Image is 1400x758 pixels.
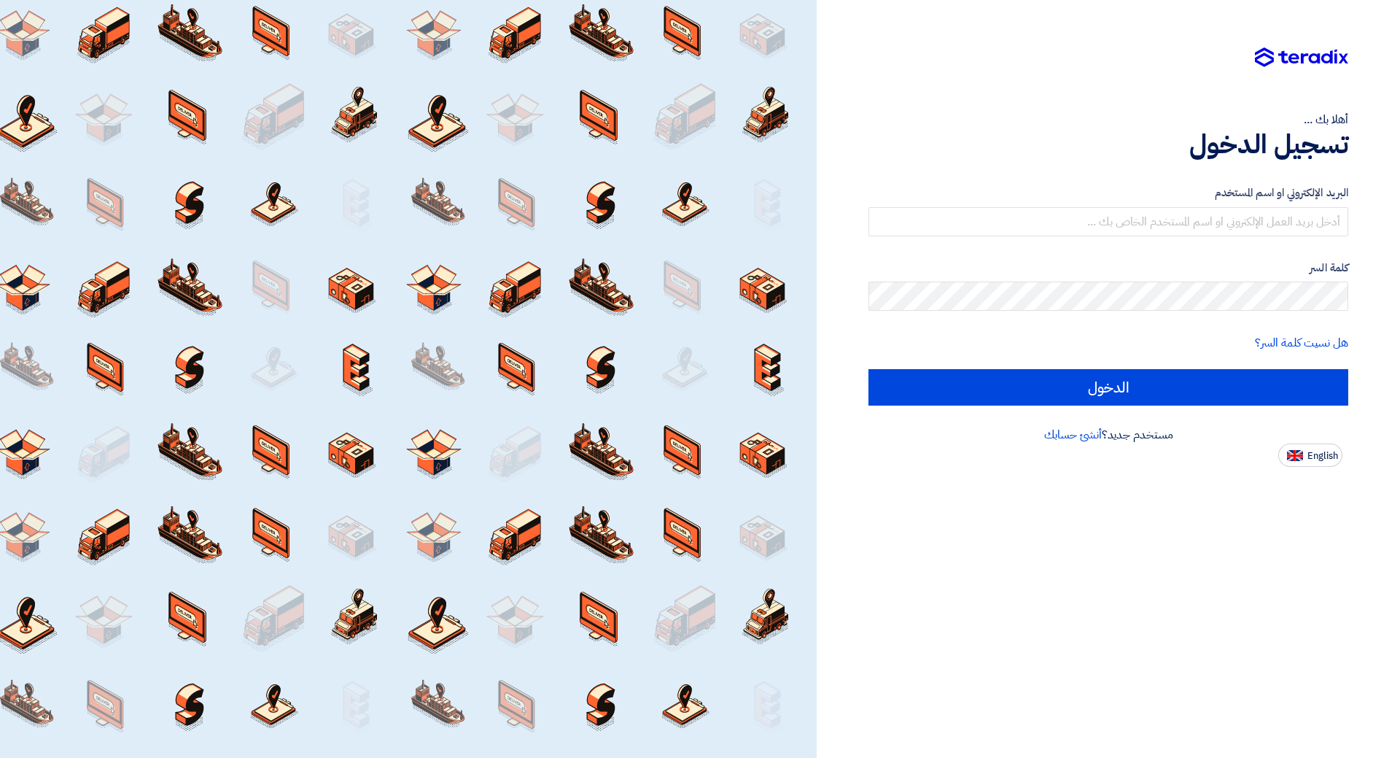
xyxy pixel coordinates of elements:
div: أهلا بك ... [868,111,1348,128]
input: الدخول [868,369,1348,406]
h1: تسجيل الدخول [868,128,1348,161]
label: البريد الإلكتروني او اسم المستخدم [868,185,1348,201]
a: أنشئ حسابك [1044,426,1102,444]
img: en-US.png [1287,450,1303,461]
span: English [1307,451,1338,461]
label: كلمة السر [868,260,1348,276]
img: Teradix logo [1255,47,1348,68]
a: هل نسيت كلمة السر؟ [1255,334,1348,352]
div: مستخدم جديد؟ [868,426,1348,444]
button: English [1278,444,1342,467]
input: أدخل بريد العمل الإلكتروني او اسم المستخدم الخاص بك ... [868,207,1348,236]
